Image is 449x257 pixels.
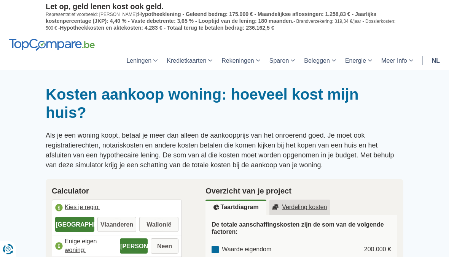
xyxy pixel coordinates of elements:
h2: Overzicht van je project [205,185,397,197]
a: Energie [341,51,377,70]
label: Kies je regio: [52,200,182,217]
p: Als je een woning koopt, betaal je meer dan alleen de aankoopprijs van het onroerend goed. Je moe... [46,131,403,170]
a: Beleggen [299,51,341,70]
a: Rekeningen [217,51,264,70]
img: TopCompare [9,39,95,51]
span: Hypotheekkosten en aktekosten: 4.283 € - Totaal terug te betalen bedrag: 236.162,5 € [60,25,274,31]
h1: Kosten aankoop woning: hoeveel kost mijn huis? [46,85,403,122]
label: [PERSON_NAME] [120,238,148,254]
a: Meer Info [377,51,418,70]
div: Waarde eigendom [212,245,271,254]
a: Kredietkaarten [162,51,217,70]
a: nl [427,51,444,70]
label: Wallonië [139,217,178,232]
label: Vlaanderen [97,217,137,232]
u: Taartdiagram [213,204,259,210]
u: Verdeling kosten [272,204,327,210]
label: Neen [151,238,178,254]
p: Let op, geld lenen kost ook geld. [46,2,403,11]
h3: De totale aanschaffingskosten zijn de som van de volgende factoren: [212,221,391,239]
h2: Calculator [52,185,182,197]
span: Hypotheeklening - Geleend bedrag: 175.000 € - Maandelijkse aflossingen: 1.258,83 € - Jaarlijks ko... [46,11,376,24]
a: Sparen [265,51,300,70]
div: 200.000 € [364,245,391,254]
label: [GEOGRAPHIC_DATA] [55,217,94,232]
p: Representatief voorbeeld: [PERSON_NAME]: - Brandverzekering: 319,34 €/jaar - Dossierkosten: 500 € - [46,11,403,31]
label: Enige eigen woning: [52,238,117,254]
a: Leningen [122,51,162,70]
